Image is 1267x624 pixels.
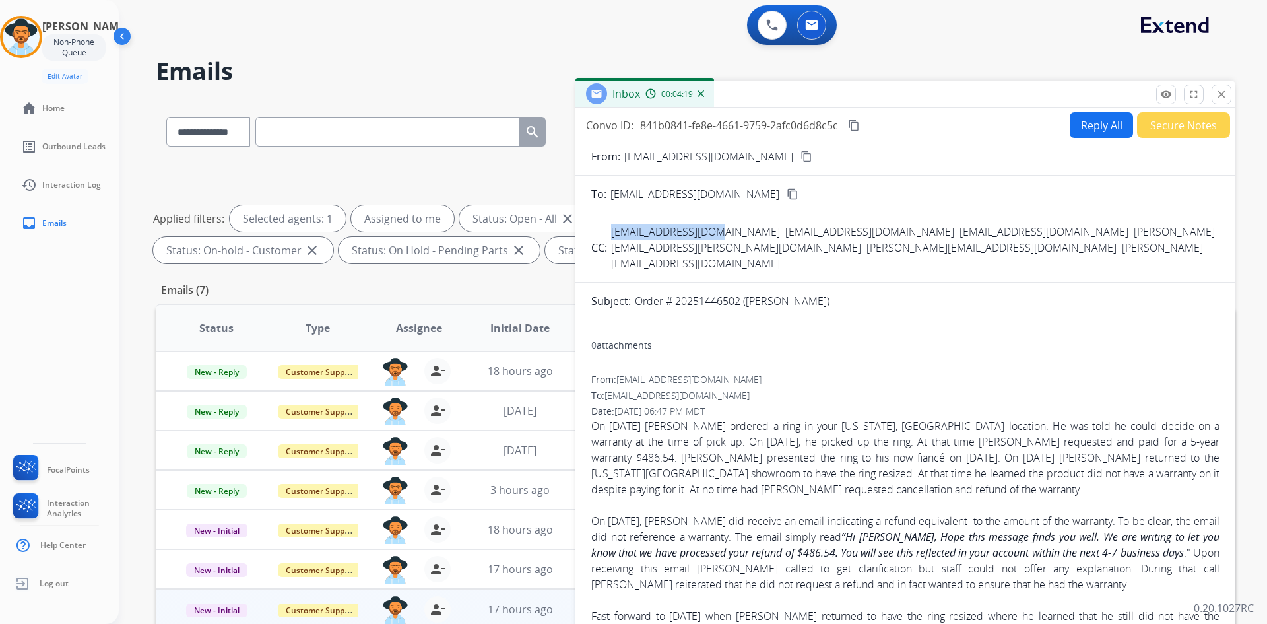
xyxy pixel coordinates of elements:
[1194,600,1254,616] p: 0.20.1027RC
[278,365,364,379] span: Customer Support
[42,18,128,34] h3: [PERSON_NAME]
[153,237,333,263] div: Status: On-hold - Customer
[488,364,553,378] span: 18 hours ago
[278,484,364,498] span: Customer Support
[635,293,829,309] p: Order # 20251446502 ([PERSON_NAME])
[430,522,445,537] mat-icon: person_remove
[186,563,247,577] span: New - Initial
[21,177,37,193] mat-icon: history
[610,186,779,202] span: [EMAIL_ADDRESS][DOMAIN_NAME]
[42,180,101,190] span: Interaction Log
[430,403,445,419] mat-icon: person_remove
[351,205,454,232] div: Assigned to me
[382,556,408,584] img: agent-avatar
[591,149,620,164] p: From:
[40,578,69,589] span: Log out
[278,563,364,577] span: Customer Support
[430,363,445,379] mat-icon: person_remove
[785,225,954,239] span: [EMAIL_ADDRESS][DOMAIN_NAME]
[525,124,540,140] mat-icon: search
[624,149,793,164] p: [EMAIL_ADDRESS][DOMAIN_NAME]
[545,237,722,263] div: Status: On Hold - Servicers
[42,218,67,228] span: Emails
[430,602,445,617] mat-icon: person_remove
[611,225,780,239] span: [EMAIL_ADDRESS][DOMAIN_NAME]
[156,58,1235,85] h2: Emails
[959,225,1128,239] span: [EMAIL_ADDRESS][DOMAIN_NAME]
[42,141,106,152] span: Outbound Leads
[430,482,445,498] mat-icon: person_remove
[382,516,408,544] img: agent-avatar
[504,443,536,458] span: [DATE]
[511,242,527,258] mat-icon: close
[591,405,1219,418] div: Date:
[382,358,408,386] img: agent-avatar
[382,477,408,504] img: agent-avatar
[661,89,693,100] span: 00:04:19
[47,465,90,475] span: FocalPoints
[42,34,106,61] div: Non-Phone Queue
[21,215,37,231] mat-icon: inbox
[230,205,346,232] div: Selected agents: 1
[488,602,553,617] span: 17 hours ago
[1216,88,1227,100] mat-icon: close
[560,211,575,226] mat-icon: close
[488,562,553,576] span: 17 hours ago
[186,524,247,537] span: New - Initial
[504,403,536,418] span: [DATE]
[591,339,597,351] span: 0
[591,530,1219,560] i: “Hi [PERSON_NAME], Hope this message finds you well. We are writing to let you know that we have ...
[612,87,640,101] span: Inbox
[382,596,408,624] img: agent-avatar
[339,237,540,263] div: Status: On Hold - Pending Parts
[459,205,589,232] div: Status: Open - All
[382,437,408,465] img: agent-avatar
[866,240,1117,255] span: [PERSON_NAME][EMAIL_ADDRESS][DOMAIN_NAME]
[278,405,364,419] span: Customer Support
[11,493,119,524] a: Interaction Analytics
[47,498,119,519] span: Interaction Analytics
[640,118,838,133] span: 841b0841-fe8e-4661-9759-2afc0d6d8c5c
[42,69,88,84] button: Edit Avatar
[1137,112,1230,138] button: Secure Notes
[396,320,442,336] span: Assignee
[156,282,214,298] p: Emails (7)
[187,444,247,458] span: New - Reply
[187,484,247,498] span: New - Reply
[490,483,550,497] span: 3 hours ago
[591,513,1219,592] div: On [DATE], [PERSON_NAME] did receive an email indicating a refund equivalent to the amount of the...
[604,389,750,401] span: [EMAIL_ADDRESS][DOMAIN_NAME]
[42,103,65,114] span: Home
[614,405,705,417] span: [DATE] 06:47 PM MDT
[304,242,320,258] mat-icon: close
[11,455,90,485] a: FocalPoints
[306,320,330,336] span: Type
[490,320,550,336] span: Initial Date
[800,151,812,162] mat-icon: content_copy
[278,524,364,537] span: Customer Support
[3,18,40,55] img: avatar
[278,444,364,458] span: Customer Support
[591,293,631,309] p: Subject:
[591,339,652,352] div: attachments
[382,398,408,425] img: agent-avatar
[591,373,1219,386] div: From:
[1188,88,1200,100] mat-icon: fullscreen
[591,389,1219,402] div: To:
[488,522,553,537] span: 18 hours ago
[40,540,86,551] span: Help Center
[591,186,606,202] p: To:
[187,405,247,419] span: New - Reply
[187,365,247,379] span: New - Reply
[186,604,247,617] span: New - Initial
[199,320,234,336] span: Status
[21,139,37,155] mat-icon: list_alt
[430,442,445,458] mat-icon: person_remove
[848,120,860,131] mat-icon: content_copy
[430,561,445,577] mat-icon: person_remove
[787,188,798,200] mat-icon: content_copy
[591,240,607,256] p: CC:
[21,100,37,116] mat-icon: home
[278,604,364,617] span: Customer Support
[1160,88,1172,100] mat-icon: remove_red_eye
